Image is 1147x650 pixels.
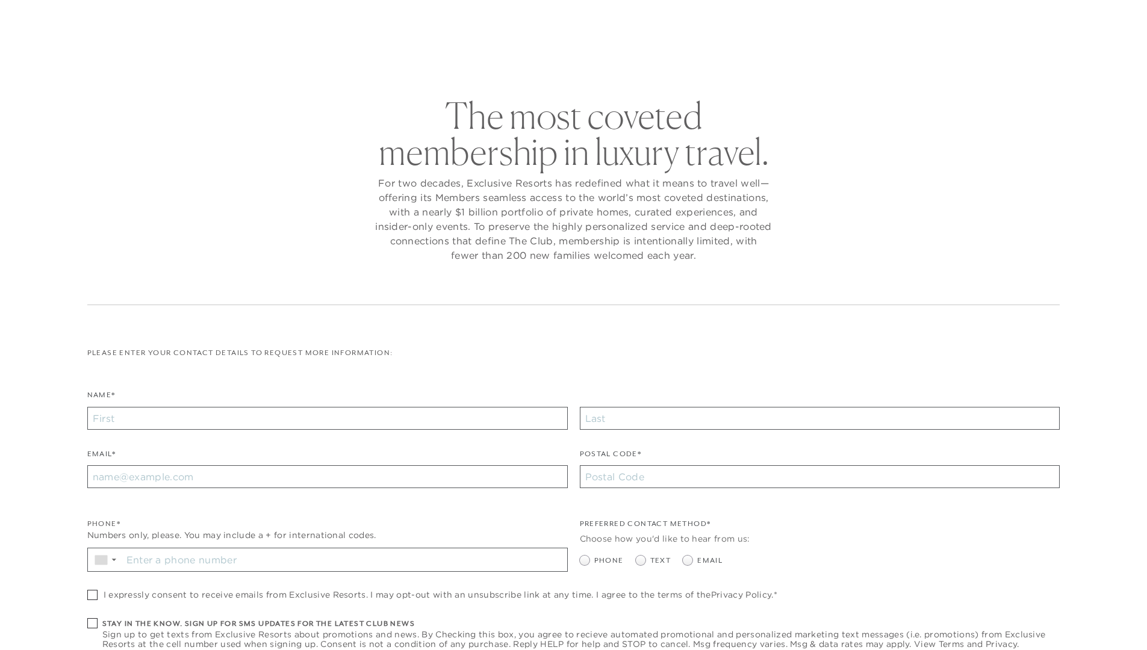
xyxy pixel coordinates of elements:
a: The Collection [435,39,527,73]
input: Last [580,407,1060,430]
a: Get Started [48,13,101,24]
a: Community [638,39,712,73]
a: Privacy Policy [711,589,771,600]
h2: The most coveted membership in luxury travel. [375,97,772,170]
div: Numbers only, please. You may include a + for international codes. [87,529,568,542]
div: Phone* [87,518,568,530]
input: name@example.com [87,465,568,488]
a: Member Login [1008,13,1068,24]
span: ▼ [110,556,118,563]
label: Email* [87,448,116,466]
input: Enter a phone number [122,548,567,571]
label: Postal Code* [580,448,642,466]
label: Name* [87,389,116,407]
span: I expressly consent to receive emails from Exclusive Resorts. I may opt-out with an unsubscribe l... [104,590,777,599]
p: Please enter your contact details to request more information: [87,347,1060,359]
h6: Stay in the know. Sign up for sms updates for the latest club news [102,618,1060,630]
legend: Preferred Contact Method* [580,518,711,536]
span: Sign up to get texts from Exclusive Resorts about promotions and news. By Checking this box, you ... [102,630,1060,649]
input: First [87,407,568,430]
span: Email [697,555,723,566]
span: Text [650,555,671,566]
a: Membership [546,39,620,73]
div: Country Code Selector [88,548,122,571]
div: Choose how you'd like to hear from us: [580,533,1060,545]
input: Postal Code [580,465,1060,488]
p: For two decades, Exclusive Resorts has redefined what it means to travel well—offering its Member... [375,176,772,262]
span: Phone [594,555,624,566]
